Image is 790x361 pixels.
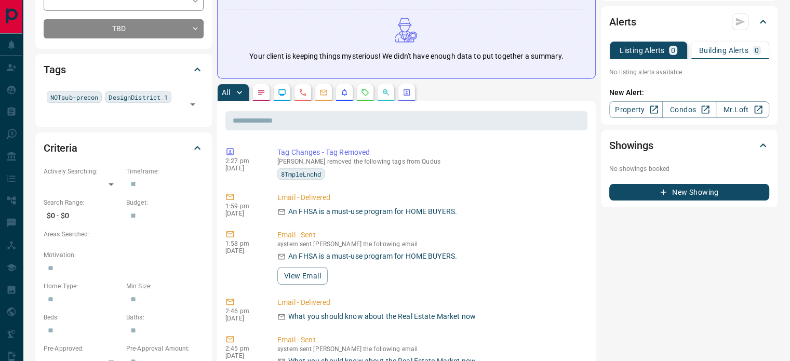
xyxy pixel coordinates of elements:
[755,47,759,54] p: 0
[44,167,121,176] p: Actively Searching:
[126,313,204,322] p: Baths:
[126,344,204,353] p: Pre-Approval Amount:
[225,315,262,322] p: [DATE]
[278,88,286,97] svg: Lead Browsing Activity
[44,313,121,322] p: Beds:
[44,250,204,260] p: Motivation:
[185,97,200,112] button: Open
[277,297,583,308] p: Email - Delivered
[361,88,369,97] svg: Requests
[662,101,716,118] a: Condos
[44,230,204,239] p: Areas Searched:
[50,92,98,102] span: NOTsub-precon
[281,169,321,179] span: 8TmpleLnchd
[340,88,349,97] svg: Listing Alerts
[277,267,328,285] button: View Email
[299,88,307,97] svg: Calls
[126,167,204,176] p: Timeframe:
[403,88,411,97] svg: Agent Actions
[44,207,121,224] p: $0 - $0
[288,311,476,322] p: What you should know about the Real Estate Market now
[222,89,230,96] p: All
[609,14,636,30] h2: Alerts
[277,345,583,353] p: system sent [PERSON_NAME] the following email
[44,57,204,82] div: Tags
[44,344,121,353] p: Pre-Approved:
[225,203,262,210] p: 1:59 pm
[225,210,262,217] p: [DATE]
[609,137,653,154] h2: Showings
[620,47,665,54] p: Listing Alerts
[288,206,457,217] p: An FHSA is a must-use program for HOME BUYERS.
[609,68,769,77] p: No listing alerts available
[382,88,390,97] svg: Opportunities
[126,282,204,291] p: Min Size:
[277,158,583,165] p: [PERSON_NAME] removed the following tags from Qudus
[44,61,65,78] h2: Tags
[126,198,204,207] p: Budget:
[225,240,262,247] p: 1:58 pm
[44,136,204,161] div: Criteria
[257,88,265,97] svg: Notes
[225,307,262,315] p: 2:46 pm
[319,88,328,97] svg: Emails
[277,230,583,240] p: Email - Sent
[44,198,121,207] p: Search Range:
[277,240,583,248] p: system sent [PERSON_NAME] the following email
[249,51,563,62] p: Your client is keeping things mysterious! We didn't have enough data to put together a summary.
[288,251,457,262] p: An FHSA is a must-use program for HOME BUYERS.
[609,101,663,118] a: Property
[609,9,769,34] div: Alerts
[699,47,748,54] p: Building Alerts
[609,133,769,158] div: Showings
[277,147,583,158] p: Tag Changes - Tag Removed
[716,101,769,118] a: Mr.Loft
[225,352,262,359] p: [DATE]
[225,247,262,255] p: [DATE]
[609,184,769,200] button: New Showing
[109,92,168,102] span: DesignDistrict_1
[277,192,583,203] p: Email - Delivered
[44,140,77,156] h2: Criteria
[609,87,769,98] p: New Alert:
[609,164,769,173] p: No showings booked
[44,19,204,38] div: TBD
[225,157,262,165] p: 2:27 pm
[277,335,583,345] p: Email - Sent
[671,47,675,54] p: 0
[225,165,262,172] p: [DATE]
[44,282,121,291] p: Home Type:
[225,345,262,352] p: 2:45 pm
